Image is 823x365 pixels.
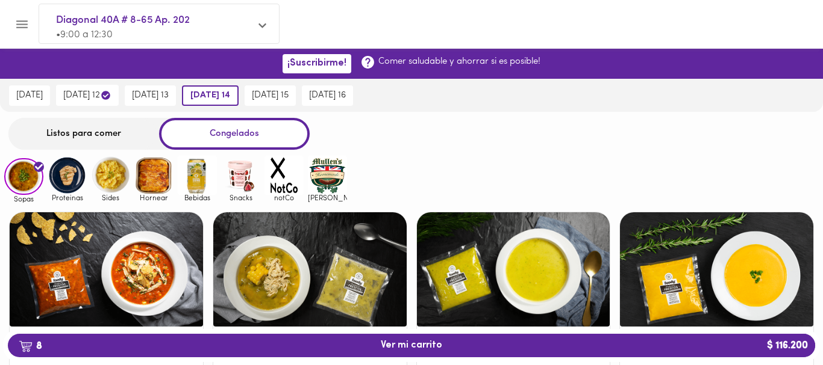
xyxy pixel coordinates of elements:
img: Proteinas [48,156,87,195]
span: Ver mi carrito [381,340,442,351]
button: [DATE] 13 [125,85,176,106]
button: [DATE] 15 [245,85,296,106]
span: Sides [91,194,130,201]
span: • 9:00 a 12:30 [56,30,113,40]
button: ¡Suscribirme! [283,54,351,73]
img: mullens [308,156,347,195]
button: 8Ver mi carrito$ 116.200 [8,334,815,357]
button: [DATE] 16 [302,85,353,106]
span: [DATE] 15 [252,90,289,101]
img: Sopas [4,158,43,195]
div: Congelados [159,118,310,150]
span: notCo [264,194,304,201]
span: Snacks [221,194,260,201]
span: [DATE] 12 [63,90,111,101]
b: 8 [11,338,49,354]
button: [DATE] 14 [182,85,239,106]
img: cart.png [19,340,33,352]
span: [DATE] 16 [309,90,346,101]
img: Bebidas [178,156,217,195]
button: [DATE] 12 [56,85,119,106]
img: Sides [91,156,130,195]
span: [DATE] 13 [132,90,169,101]
span: Hornear [134,194,174,201]
button: Menu [7,10,37,39]
span: Bebidas [178,194,217,201]
button: [DATE] [9,85,50,106]
span: Sopas [4,195,43,203]
div: Crema de Zanahoria & Jengibre [620,212,813,327]
span: [DATE] 14 [190,90,230,101]
img: Hornear [134,156,174,195]
iframe: Messagebird Livechat Widget [753,295,811,353]
span: [DATE] [16,90,43,101]
div: Crema del Huerto [417,212,610,327]
img: notCo [264,156,304,195]
span: ¡Suscribirme! [287,58,346,69]
span: [PERSON_NAME] [308,194,347,201]
div: Listos para comer [8,118,159,150]
img: Snacks [221,156,260,195]
p: Comer saludable y ahorrar si es posible! [378,55,540,68]
div: Ajiaco [213,212,407,327]
span: Diagonal 40A # 8-65 Ap. 202 [56,13,250,28]
span: Proteinas [48,194,87,201]
div: Sopa de Tortilla [10,212,203,327]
